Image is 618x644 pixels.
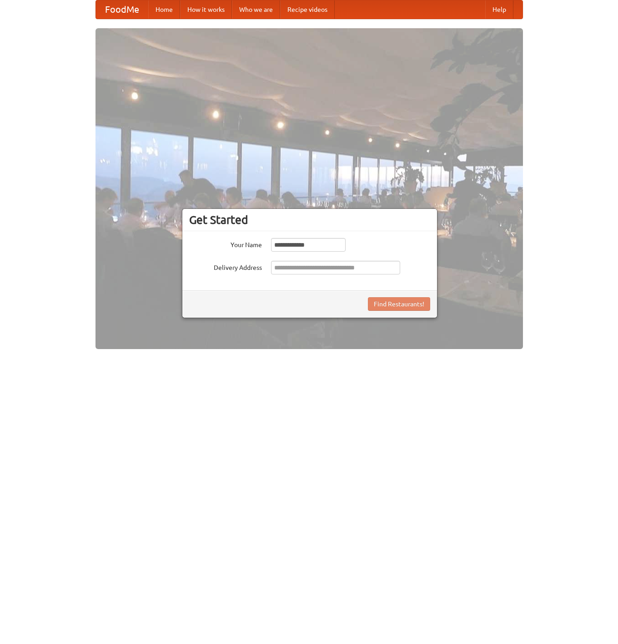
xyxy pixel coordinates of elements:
[232,0,280,19] a: Who we are
[280,0,335,19] a: Recipe videos
[368,297,430,311] button: Find Restaurants!
[189,238,262,249] label: Your Name
[148,0,180,19] a: Home
[189,213,430,227] h3: Get Started
[485,0,513,19] a: Help
[96,0,148,19] a: FoodMe
[189,261,262,272] label: Delivery Address
[180,0,232,19] a: How it works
